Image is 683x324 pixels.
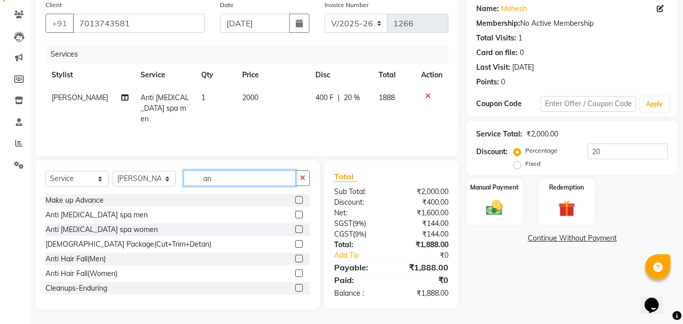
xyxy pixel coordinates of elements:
[242,93,258,102] span: 2000
[327,240,391,250] div: Total:
[344,92,360,103] span: 20 %
[501,77,505,87] div: 0
[45,195,104,206] div: Make up Advance
[334,171,357,182] span: Total
[134,64,196,86] th: Service
[391,218,456,229] div: ₹144.00
[525,146,558,155] label: Percentage
[45,239,211,250] div: [DEMOGRAPHIC_DATA] Package(Cut+Trim+Detan)
[391,274,456,286] div: ₹0
[481,198,508,217] img: _cash.svg
[470,183,519,192] label: Manual Payment
[518,33,522,43] div: 1
[47,45,456,64] div: Services
[325,1,369,10] label: Invoice Number
[540,96,636,112] input: Enter Offer / Coupon Code
[45,1,62,10] label: Client
[476,48,518,58] div: Card on file:
[327,274,391,286] div: Paid:
[327,208,391,218] div: Net:
[415,64,448,86] th: Action
[476,18,520,29] div: Membership:
[338,92,340,103] span: |
[476,33,516,43] div: Total Visits:
[476,62,510,73] div: Last Visit:
[355,230,365,238] span: 9%
[391,261,456,273] div: ₹1,888.00
[391,208,456,218] div: ₹1,600.00
[553,198,580,219] img: _gift.svg
[354,219,364,227] span: 9%
[476,77,499,87] div: Points:
[501,4,527,14] a: Mahesh
[512,62,534,73] div: [DATE]
[45,254,106,264] div: Anti Hair Fall(Men)
[45,224,158,235] div: Anti [MEDICAL_DATA] spa women
[476,147,508,157] div: Discount:
[45,64,134,86] th: Stylist
[184,170,296,186] input: Search or Scan
[327,197,391,208] div: Discount:
[45,283,107,294] div: Cleanups-Enduring
[220,1,234,10] label: Date
[45,268,117,279] div: Anti Hair Fall(Women)
[327,261,391,273] div: Payable:
[327,250,402,261] a: Add Tip
[476,4,499,14] div: Name:
[309,64,373,86] th: Disc
[195,64,236,86] th: Qty
[476,18,668,29] div: No Active Membership
[476,129,522,140] div: Service Total:
[402,250,457,261] div: ₹0
[327,229,391,240] div: ( )
[520,48,524,58] div: 0
[391,197,456,208] div: ₹400.00
[526,129,558,140] div: ₹2,000.00
[391,288,456,299] div: ₹1,888.00
[327,187,391,197] div: Sub Total:
[476,99,540,109] div: Coupon Code
[45,14,74,33] button: +91
[641,284,673,314] iframe: chat widget
[525,159,540,168] label: Fixed
[640,97,669,112] button: Apply
[468,233,676,244] a: Continue Without Payment
[141,93,189,123] span: Anti [MEDICAL_DATA] spa men
[73,14,205,33] input: Search by Name/Mobile/Email/Code
[201,93,205,102] span: 1
[327,288,391,299] div: Balance :
[391,229,456,240] div: ₹144.00
[549,183,584,192] label: Redemption
[45,210,148,220] div: Anti [MEDICAL_DATA] spa men
[52,93,108,102] span: [PERSON_NAME]
[315,92,334,103] span: 400 F
[327,218,391,229] div: ( )
[334,219,352,228] span: SGST
[334,229,353,239] span: CGST
[391,187,456,197] div: ₹2,000.00
[373,64,415,86] th: Total
[391,240,456,250] div: ₹1,888.00
[236,64,310,86] th: Price
[379,93,395,102] span: 1888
